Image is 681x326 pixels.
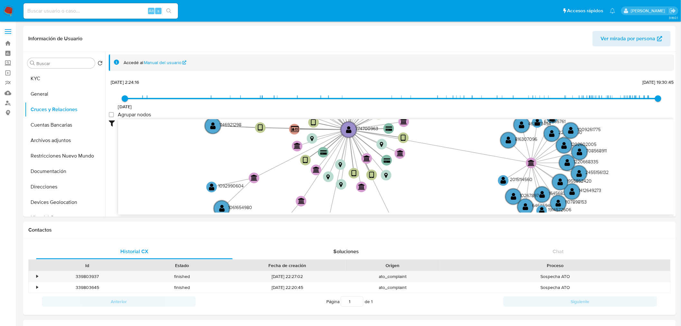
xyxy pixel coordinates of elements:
text:  [556,199,561,207]
div: • [36,273,38,280]
input: Buscar usuario o caso... [23,7,178,15]
div: ato_complaint [345,282,440,293]
text: 1641185291 [559,113,580,120]
span: Agrupar nodos [118,111,151,118]
text:  [311,119,316,126]
button: Documentación [25,164,105,179]
text: 774700963 [355,125,378,132]
text:  [576,170,582,177]
text:  [539,191,545,198]
text:  [294,143,301,149]
text:  [351,170,356,177]
text:  [557,178,563,186]
text: 1202602005 [571,141,596,148]
text: 1092990604 [218,182,244,189]
text: 1412649273 [579,187,602,194]
div: Fecha de creación [234,262,341,269]
text:  [384,158,390,163]
text:  [539,207,545,215]
text: 1146921298 [219,121,241,128]
text:  [364,155,370,161]
button: Direcciones [25,179,105,195]
div: ato_complaint [345,271,440,282]
text: 646459462 [532,202,555,209]
span: Ver mirada por persona [601,31,656,46]
text:  [569,188,575,195]
button: General [25,86,105,102]
span: 1 [371,298,373,305]
div: Origen [350,262,435,269]
text:  [303,157,308,164]
text: 1009261775 [577,126,601,133]
div: • [36,284,38,291]
text:  [310,136,314,142]
text: 2455156132 [586,169,609,176]
button: Restricciones Nuevo Mundo [25,148,105,164]
text:  [562,142,567,149]
text:  [210,122,216,129]
text:  [401,119,407,125]
button: KYC [25,71,105,86]
div: Sospecha ATO [440,282,670,293]
p: fernando.ftapiamartinez@mercadolibre.com.mx [631,8,667,14]
span: Accedé al [124,60,143,66]
text:  [386,126,393,131]
text: 1955852420 [567,177,592,184]
input: Buscar [36,61,92,66]
text: 1061654980 [229,204,252,211]
text:  [568,127,574,134]
text: 2015114560 [510,176,533,183]
span: Accesos rápidos [567,7,603,14]
div: [DATE] 22:27:02 [229,271,345,282]
text: 1914572606 [548,206,572,213]
text:  [511,193,516,200]
span: Alt [149,8,154,14]
a: Salir [669,7,676,14]
a: Notificaciones [610,8,615,14]
h1: Información de Usuario [28,35,82,42]
text: 1107898153 [565,199,587,206]
text:  [519,121,525,129]
text:  [523,203,528,210]
span: s [157,8,159,14]
text:  [291,126,299,133]
text:  [320,150,327,155]
text: 1645683394 [549,190,573,197]
text:  [339,162,342,168]
span: Historial CX [120,248,148,255]
button: Volver al orden por defecto [98,61,103,68]
text:  [298,198,305,204]
span: Página de [326,296,373,307]
button: Cuentas Bancarias [25,117,105,133]
text:  [258,124,263,132]
div: 339803937 [40,271,135,282]
text:  [401,134,406,142]
div: Proceso [444,262,666,269]
span: [DATE] 19:30:45 [642,79,674,85]
text: 463573494 [528,120,551,127]
text:  [313,167,320,173]
div: Sospecha ATO [440,271,670,282]
text:  [369,171,374,179]
text:  [384,172,388,178]
button: Buscar [30,61,35,66]
input: Agrupar nodos [109,112,114,117]
text:  [358,184,365,190]
text: 2201341260 [559,129,583,136]
div: Estado [139,262,225,269]
text: 708568911 [586,147,607,154]
text:  [506,137,511,144]
text:  [346,126,351,133]
button: search-icon [162,6,175,15]
button: Siguiente [503,296,657,307]
div: [DATE] 22:20:45 [229,282,345,293]
text:  [577,148,583,156]
text:  [209,183,214,191]
text:  [327,174,330,180]
text: 1026789749 [520,192,544,199]
span: [DATE] [118,103,132,110]
span: [DATE] 2:24:16 [111,79,139,85]
text: 1220668335 [574,158,599,165]
div: finished [135,271,229,282]
button: Devices Geolocation [25,195,105,210]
